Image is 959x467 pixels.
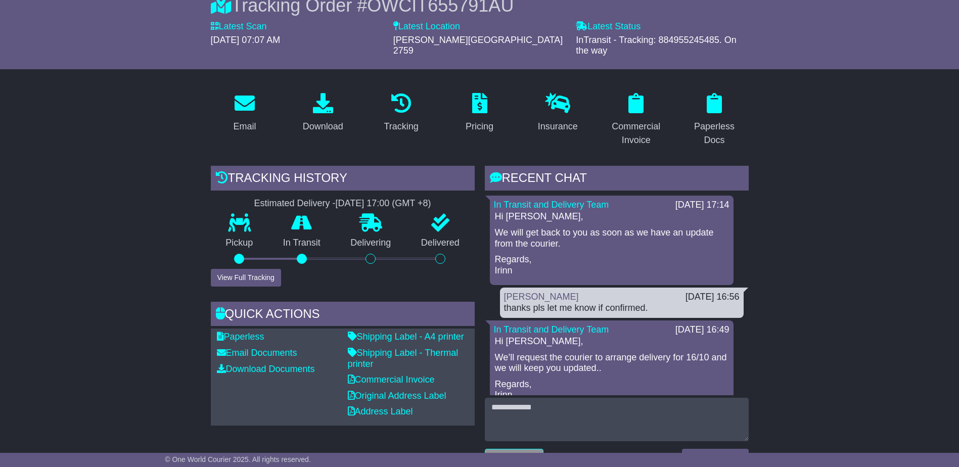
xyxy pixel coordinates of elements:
[686,292,740,303] div: [DATE] 16:56
[485,166,749,193] div: RECENT CHAT
[576,21,641,32] label: Latest Status
[504,292,579,302] a: [PERSON_NAME]
[303,120,343,133] div: Download
[348,348,459,369] a: Shipping Label - Thermal printer
[348,332,464,342] a: Shipping Label - A4 printer
[494,324,609,335] a: In Transit and Delivery Team
[348,391,446,401] a: Original Address Label
[495,379,728,401] p: Regards, Irinn
[211,166,475,193] div: Tracking history
[211,302,475,329] div: Quick Actions
[406,238,475,249] p: Delivered
[165,455,311,463] span: © One World Courier 2025. All rights reserved.
[217,332,264,342] a: Paperless
[233,120,256,133] div: Email
[217,364,315,374] a: Download Documents
[459,89,500,137] a: Pricing
[296,89,350,137] a: Download
[217,348,297,358] a: Email Documents
[495,211,728,222] p: Hi [PERSON_NAME],
[393,35,563,56] span: [PERSON_NAME][GEOGRAPHIC_DATA] 2759
[576,35,737,56] span: InTransit - Tracking: 884955245485. On the way
[687,120,742,147] div: Paperless Docs
[682,449,748,466] button: Send a Message
[495,254,728,276] p: Regards, Irinn
[211,238,268,249] p: Pickup
[675,200,729,211] div: [DATE] 17:14
[538,120,578,133] div: Insurance
[393,21,460,32] label: Latest Location
[268,238,336,249] p: In Transit
[348,375,435,385] a: Commercial Invoice
[495,352,728,374] p: We’ll request the courier to arrange delivery for 16/10 and we will keep you updated..
[675,324,729,336] div: [DATE] 16:49
[494,200,609,210] a: In Transit and Delivery Team
[680,89,749,151] a: Paperless Docs
[384,120,418,133] div: Tracking
[466,120,493,133] div: Pricing
[336,238,406,249] p: Delivering
[336,198,431,209] div: [DATE] 17:00 (GMT +8)
[211,35,281,45] span: [DATE] 07:07 AM
[348,406,413,416] a: Address Label
[504,303,740,314] div: thanks pls let me know if confirmed.
[495,227,728,249] p: We will get back to you as soon as we have an update from the courier.
[211,269,281,287] button: View Full Tracking
[211,198,475,209] div: Estimated Delivery -
[495,336,728,347] p: Hi [PERSON_NAME],
[226,89,262,137] a: Email
[211,21,267,32] label: Latest Scan
[377,89,425,137] a: Tracking
[609,120,664,147] div: Commercial Invoice
[531,89,584,137] a: Insurance
[602,89,670,151] a: Commercial Invoice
